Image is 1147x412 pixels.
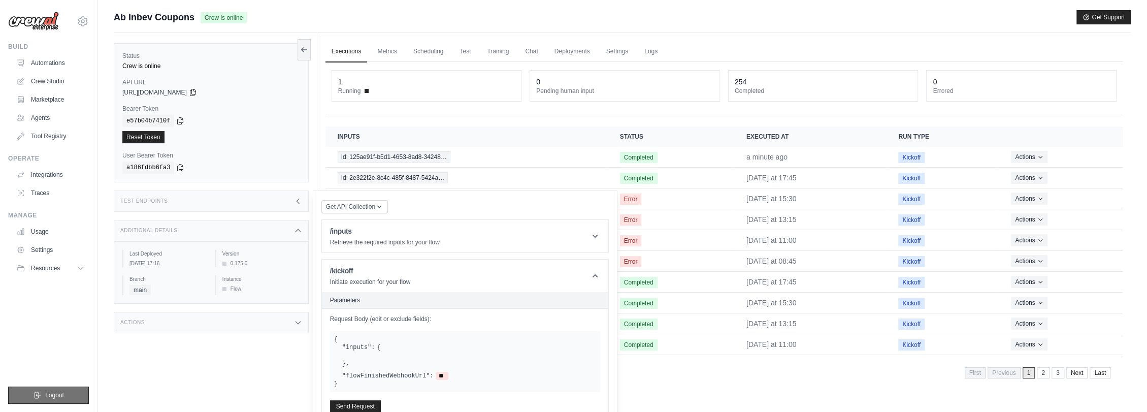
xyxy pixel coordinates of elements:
button: Actions for execution [1011,172,1047,184]
p: Initiate execution for your flow [330,278,411,286]
span: Crew is online [201,12,247,23]
button: Actions for execution [1011,151,1047,163]
span: Kickoff [898,277,925,288]
iframe: Chat Widget [1096,363,1147,412]
label: User Bearer Token [122,151,300,160]
button: Actions for execution [1011,318,1047,330]
label: Request Body (edit or exclude fields): [330,315,600,323]
div: 0.175.0 [222,260,300,267]
code: a186fdbb6fa3 [122,162,174,174]
time: August 28, 2025 at 13:15 GMT-3 [746,215,797,224]
dt: Completed [735,87,912,95]
span: [URL][DOMAIN_NAME] [122,88,187,97]
a: Agents [12,110,89,126]
span: Error [620,256,642,267]
a: Last [1090,367,1110,378]
span: Kickoff [898,214,925,226]
span: Error [620,235,642,246]
span: main [129,285,151,295]
label: "inputs": [342,343,375,352]
button: Actions for execution [1011,297,1047,309]
span: Completed [620,173,658,184]
th: Status [608,126,734,147]
a: View execution details for Id [338,151,596,163]
button: Actions for execution [1011,338,1047,351]
span: Ab Inbev Coupons [114,10,194,24]
div: 1 [338,77,342,87]
label: Status [122,52,300,60]
a: Crew Studio [12,73,89,89]
time: August 27, 2025 at 11:00 GMT-3 [746,340,797,348]
img: Logo [8,12,59,31]
span: Logout [45,391,64,399]
span: Kickoff [898,319,925,330]
a: Settings [12,242,89,258]
span: { [377,343,380,352]
span: Kickoff [898,256,925,267]
span: , [346,360,349,368]
span: Previous [988,367,1021,378]
span: Completed [620,152,658,163]
time: August 29, 2025 at 17:16 GMT-3 [129,261,159,266]
button: Actions for execution [1011,276,1047,288]
a: Tool Registry [12,128,89,144]
span: Kickoff [898,235,925,246]
label: Bearer Token [122,105,300,113]
div: 254 [735,77,746,87]
th: Inputs [325,126,608,147]
time: August 27, 2025 at 15:30 GMT-3 [746,299,797,307]
button: Actions for execution [1011,193,1047,205]
label: "flowFinishedWebhookUrl": [342,372,434,380]
div: Manage [8,211,89,219]
label: Instance [222,275,300,283]
a: Deployments [548,41,596,62]
span: Resources [31,264,60,272]
a: Training [481,41,515,62]
span: Error [620,214,642,226]
span: } [334,381,338,388]
button: Get Support [1076,10,1131,24]
h3: Additional Details [120,228,177,234]
span: Id: 125ae91f-b5d1-4653-8ad8-34248… [338,151,450,163]
label: Version [222,250,300,258]
span: Kickoff [898,298,925,309]
a: Metrics [371,41,403,62]
span: Completed [620,277,658,288]
span: Running [338,87,361,95]
span: Id: 2e322f2e-8c4c-485f-8487-5424a… [338,172,448,183]
time: August 28, 2025 at 15:30 GMT-3 [746,195,797,203]
a: Executions [325,41,368,62]
time: August 28, 2025 at 17:45 GMT-3 [746,174,797,182]
a: Settings [600,41,634,62]
a: Integrations [12,167,89,183]
div: Build [8,43,89,51]
nav: Pagination [325,359,1123,385]
span: Get API Collection [326,203,375,211]
button: Resources [12,260,89,276]
time: August 28, 2025 at 08:45 GMT-3 [746,257,797,265]
span: Kickoff [898,152,925,163]
span: } [342,360,346,368]
a: 2 [1037,367,1050,378]
time: August 28, 2025 at 11:00 GMT-3 [746,236,797,244]
div: Flow [222,285,300,293]
h3: Test Endpoints [120,198,168,204]
span: Completed [620,319,658,330]
a: Test [453,41,477,62]
span: Completed [620,339,658,351]
label: Last Deployed [129,250,207,258]
span: Kickoff [898,173,925,184]
a: 3 [1052,367,1064,378]
a: Usage [12,224,89,240]
a: Scheduling [407,41,449,62]
label: API URL [122,78,300,86]
time: August 27, 2025 at 13:15 GMT-3 [746,320,797,328]
time: August 27, 2025 at 17:45 GMT-3 [746,278,797,286]
div: Crew is online [122,62,300,70]
button: Actions for execution [1011,234,1047,246]
code: e57b04b7410f [122,115,174,127]
div: Operate [8,154,89,163]
span: First [965,367,986,378]
span: Kickoff [898,194,925,205]
nav: Pagination [965,367,1110,378]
